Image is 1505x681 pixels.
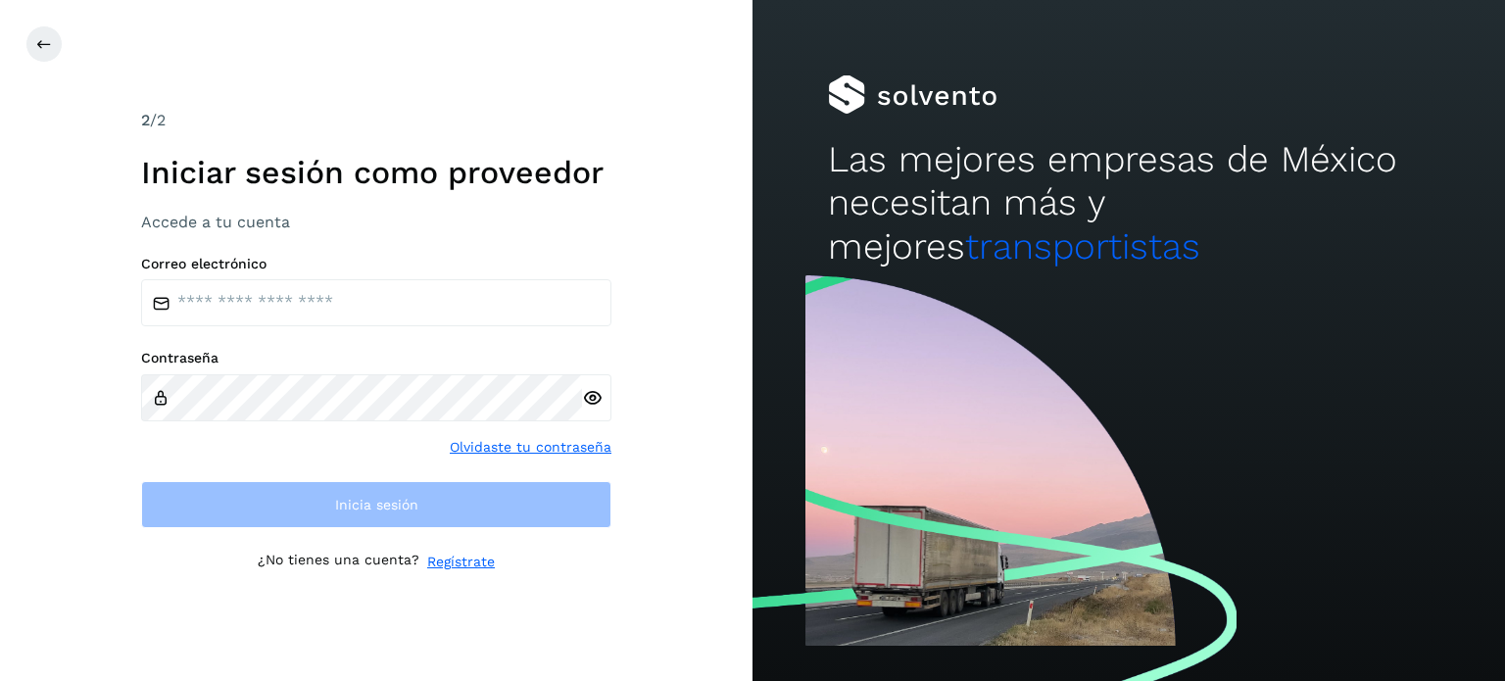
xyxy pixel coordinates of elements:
[141,111,150,129] span: 2
[335,498,418,511] span: Inicia sesión
[965,225,1200,268] span: transportistas
[828,138,1430,268] h2: Las mejores empresas de México necesitan más y mejores
[141,481,611,528] button: Inicia sesión
[141,256,611,272] label: Correo electrónico
[258,552,419,572] p: ¿No tienes una cuenta?
[141,350,611,366] label: Contraseña
[141,213,611,231] h3: Accede a tu cuenta
[427,552,495,572] a: Regístrate
[450,437,611,458] a: Olvidaste tu contraseña
[141,154,611,191] h1: Iniciar sesión como proveedor
[141,109,611,132] div: /2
